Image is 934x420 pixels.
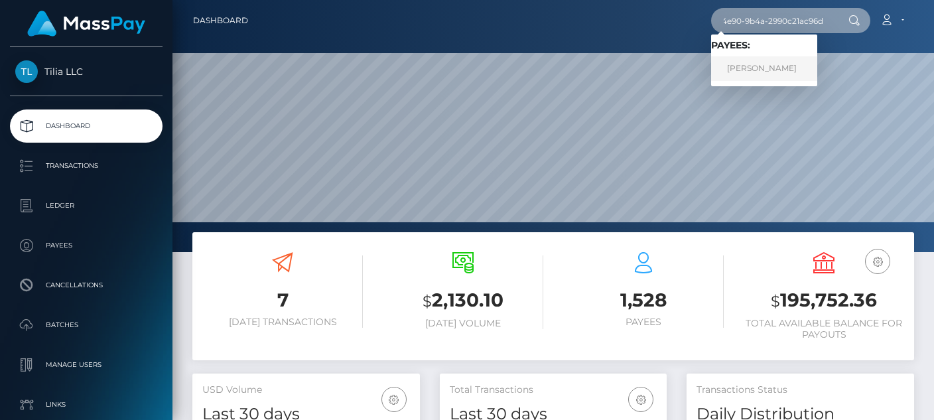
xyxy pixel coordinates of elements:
[15,315,157,335] p: Batches
[15,236,157,255] p: Payees
[15,275,157,295] p: Cancellations
[15,60,38,83] img: Tilia LLC
[15,196,157,216] p: Ledger
[771,292,780,311] small: $
[15,395,157,415] p: Links
[744,287,904,315] h3: 195,752.36
[202,316,363,328] h6: [DATE] Transactions
[10,189,163,222] a: Ledger
[27,11,145,36] img: MassPay Logo
[15,116,157,136] p: Dashboard
[563,316,724,328] h6: Payees
[15,156,157,176] p: Transactions
[10,269,163,302] a: Cancellations
[10,66,163,78] span: Tilia LLC
[10,109,163,143] a: Dashboard
[10,309,163,342] a: Batches
[10,149,163,182] a: Transactions
[15,355,157,375] p: Manage Users
[383,287,543,315] h3: 2,130.10
[711,8,836,33] input: Search...
[193,7,248,35] a: Dashboard
[10,229,163,262] a: Payees
[711,56,817,81] a: [PERSON_NAME]
[383,318,543,329] h6: [DATE] Volume
[423,292,432,311] small: $
[202,287,363,313] h3: 7
[10,348,163,382] a: Manage Users
[450,384,657,397] h5: Total Transactions
[744,318,904,340] h6: Total Available Balance for Payouts
[202,384,410,397] h5: USD Volume
[697,384,904,397] h5: Transactions Status
[711,40,817,51] h6: Payees:
[563,287,724,313] h3: 1,528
